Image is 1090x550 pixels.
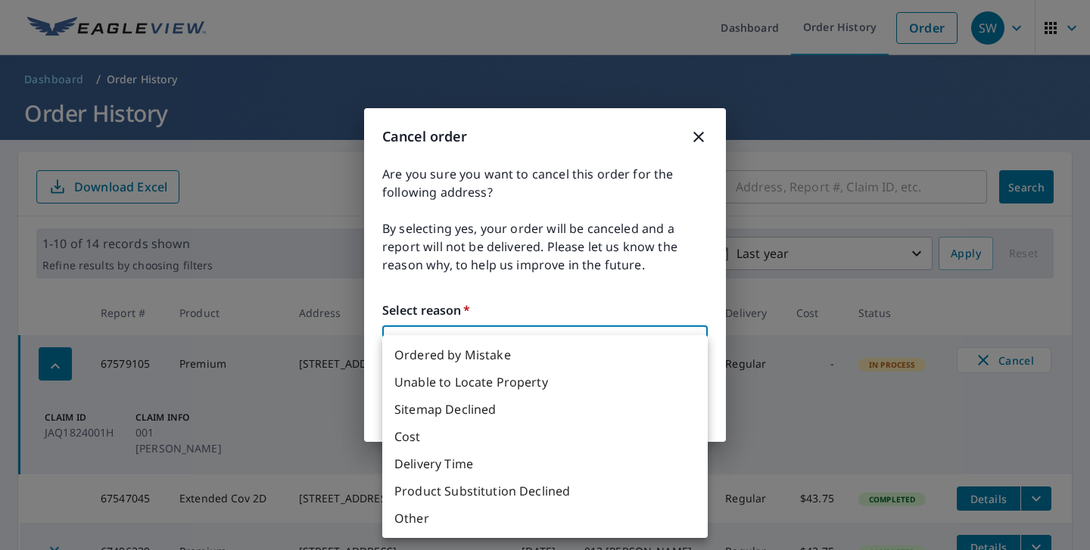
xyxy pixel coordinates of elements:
li: Cost [382,423,708,450]
li: Sitemap Declined [382,396,708,423]
li: Ordered by Mistake [382,341,708,368]
li: Product Substitution Declined [382,477,708,505]
li: Other [382,505,708,532]
li: Delivery Time [382,450,708,477]
li: Unable to Locate Property [382,368,708,396]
